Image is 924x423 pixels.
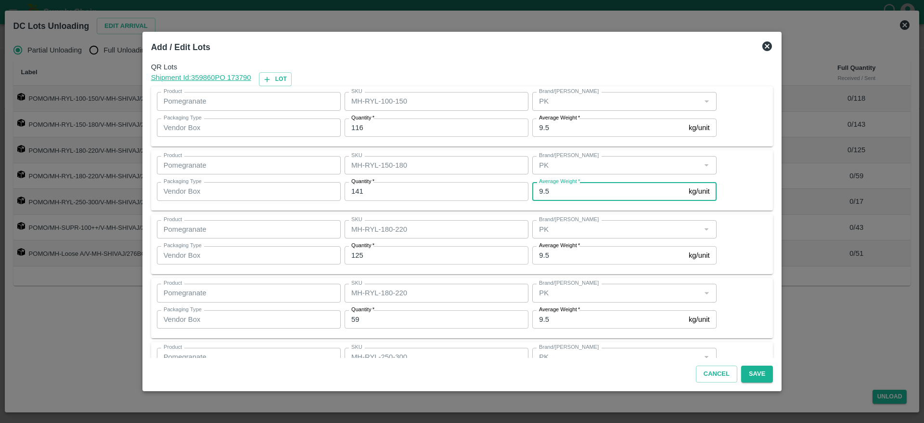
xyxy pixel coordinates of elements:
label: SKU [351,88,362,95]
button: Cancel [696,366,737,383]
label: Average Weight [539,242,580,250]
input: Create Brand/Marka [535,223,697,236]
label: Brand/[PERSON_NAME] [539,216,599,224]
label: Quantity [351,242,374,250]
label: Brand/[PERSON_NAME] [539,279,599,287]
label: SKU [351,216,362,224]
label: Average Weight [539,178,580,185]
button: Save [741,366,773,383]
label: Quantity [351,306,374,314]
p: kg/unit [689,314,710,325]
label: Packaging Type [164,178,202,185]
label: SKU [351,344,362,351]
label: Brand/[PERSON_NAME] [539,344,599,351]
button: Lot [259,72,292,86]
input: Create Brand/Marka [535,351,697,363]
label: Quantity [351,178,374,185]
span: QR Lots [151,62,773,72]
label: Packaging Type [164,242,202,250]
p: kg/unit [689,250,710,261]
a: Shipment Id:359860PO 173790 [151,72,251,86]
label: Product [164,344,182,351]
input: Create Brand/Marka [535,287,697,299]
p: kg/unit [689,186,710,197]
label: Brand/[PERSON_NAME] [539,152,599,159]
p: kg/unit [689,122,710,133]
label: SKU [351,279,362,287]
label: Product [164,279,182,287]
label: Product [164,152,182,159]
label: Product [164,88,182,95]
label: Packaging Type [164,306,202,314]
label: Brand/[PERSON_NAME] [539,88,599,95]
input: Create Brand/Marka [535,95,697,107]
label: SKU [351,152,362,159]
label: Average Weight [539,114,580,122]
label: Quantity [351,114,374,122]
label: Packaging Type [164,114,202,122]
input: Create Brand/Marka [535,159,697,172]
b: Add / Edit Lots [151,42,210,52]
label: Average Weight [539,306,580,314]
label: Product [164,216,182,224]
